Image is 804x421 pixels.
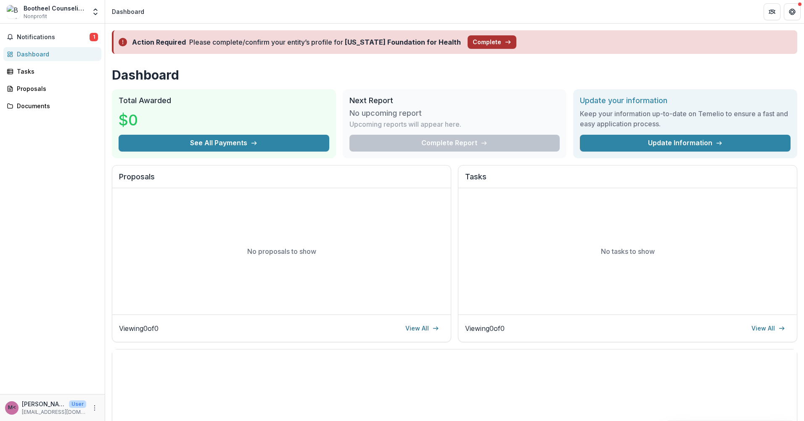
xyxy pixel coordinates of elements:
div: Action Required [132,37,186,47]
h2: Total Awarded [119,96,329,105]
a: Documents [3,99,101,113]
a: View All [400,322,444,335]
div: Please complete/confirm your entity’s profile for [189,37,461,47]
button: More [90,403,100,413]
button: Complete [468,35,516,49]
span: Notifications [17,34,90,41]
strong: [US_STATE] Foundation for Health [345,38,461,46]
div: Proposals [17,84,95,93]
img: Bootheel Counseling Services, Inc. [7,5,20,19]
a: Update Information [580,135,791,152]
a: View All [746,322,790,335]
button: Notifications1 [3,30,101,44]
h3: Keep your information up-to-date on Temelio to ensure a fast and easy application process. [580,109,791,129]
p: [EMAIL_ADDRESS][DOMAIN_NAME] [22,408,86,416]
h1: Dashboard [112,67,797,83]
div: Documents [17,101,95,110]
button: Partners [764,3,780,20]
h3: No upcoming report [349,109,422,118]
p: Viewing 0 of 0 [119,323,159,333]
p: No proposals to show [247,246,316,256]
p: [PERSON_NAME] <[EMAIL_ADDRESS][DOMAIN_NAME]> [22,400,66,408]
h2: Next Report [349,96,560,105]
span: 1 [90,33,98,41]
h2: Proposals [119,172,444,188]
h3: $0 [119,109,182,131]
p: Viewing 0 of 0 [465,323,505,333]
a: Tasks [3,64,101,78]
button: Get Help [784,3,801,20]
nav: breadcrumb [108,5,148,18]
button: Open entity switcher [90,3,101,20]
span: Nonprofit [24,13,47,20]
h2: Update your information [580,96,791,105]
p: Upcoming reports will appear here. [349,119,461,129]
div: Dashboard [17,50,95,59]
div: Bootheel Counseling Services, Inc. [24,4,86,13]
div: Tasks [17,67,95,76]
h2: Tasks [465,172,790,188]
button: See All Payments [119,135,329,152]
a: Proposals [3,82,101,96]
div: Ms. Jennifer Hartlein <jhartlein@bootheelbehavioralhealth.com> [8,405,16,410]
a: Dashboard [3,47,101,61]
div: Dashboard [112,7,144,16]
p: No tasks to show [601,246,655,256]
p: User [69,400,86,408]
